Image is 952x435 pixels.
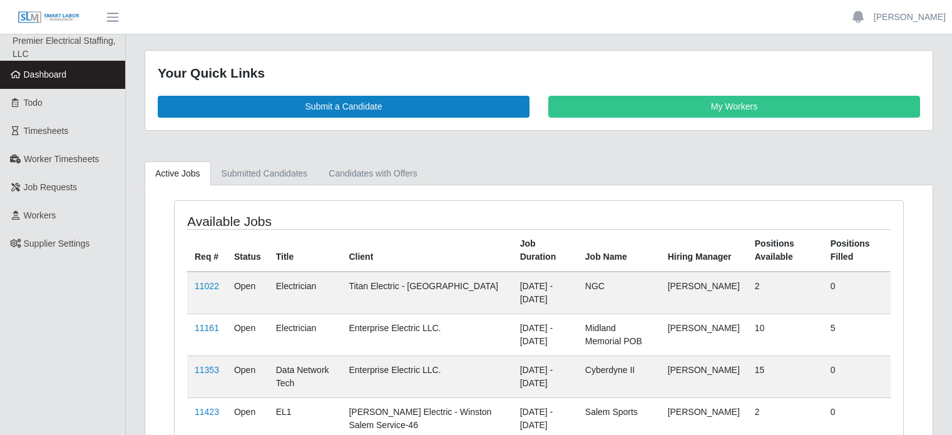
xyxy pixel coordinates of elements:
[513,229,578,272] th: Job Duration
[747,272,823,314] td: 2
[660,229,747,272] th: Hiring Manager
[195,365,219,375] a: 11353
[18,11,80,24] img: SLM Logo
[13,36,116,59] span: Premier Electrical Staffing, LLC
[747,356,823,397] td: 15
[660,314,747,356] td: [PERSON_NAME]
[823,272,891,314] td: 0
[24,182,78,192] span: Job Requests
[341,356,512,397] td: Enterprise Electric LLC.
[660,272,747,314] td: [PERSON_NAME]
[24,210,56,220] span: Workers
[269,356,342,397] td: Data Network Tech
[341,314,512,356] td: Enterprise Electric LLC.
[195,323,219,333] a: 11161
[24,98,43,108] span: Todo
[578,314,660,356] td: Midland Memorial POB
[747,314,823,356] td: 10
[823,356,891,397] td: 0
[187,229,227,272] th: Req #
[227,356,269,397] td: Open
[269,229,342,272] th: Title
[24,154,99,164] span: Worker Timesheets
[513,272,578,314] td: [DATE] - [DATE]
[578,356,660,397] td: Cyberdyne II
[227,314,269,356] td: Open
[195,281,219,291] a: 11022
[227,272,269,314] td: Open
[227,229,269,272] th: Status
[269,314,342,356] td: Electrician
[341,229,512,272] th: Client
[269,272,342,314] td: Electrician
[341,272,512,314] td: Titan Electric - [GEOGRAPHIC_DATA]
[874,11,946,24] a: [PERSON_NAME]
[24,126,69,136] span: Timesheets
[578,229,660,272] th: Job Name
[318,161,427,186] a: Candidates with Offers
[660,356,747,397] td: [PERSON_NAME]
[195,407,219,417] a: 11423
[823,314,891,356] td: 5
[158,63,920,83] div: Your Quick Links
[24,69,67,79] span: Dashboard
[145,161,211,186] a: Active Jobs
[158,96,530,118] a: Submit a Candidate
[548,96,920,118] a: My Workers
[747,229,823,272] th: Positions Available
[823,229,891,272] th: Positions Filled
[24,238,90,248] span: Supplier Settings
[578,272,660,314] td: NGC
[187,213,469,229] h4: Available Jobs
[513,314,578,356] td: [DATE] - [DATE]
[513,356,578,397] td: [DATE] - [DATE]
[211,161,319,186] a: Submitted Candidates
